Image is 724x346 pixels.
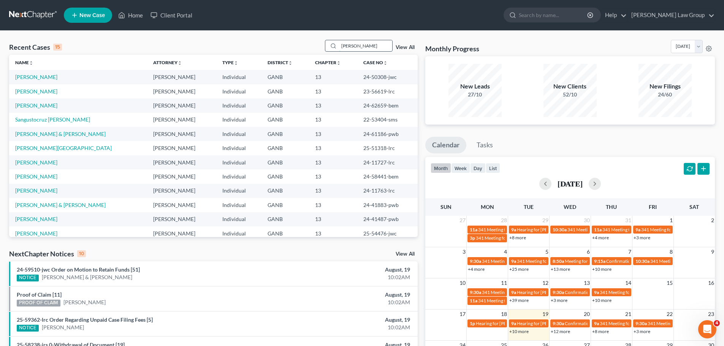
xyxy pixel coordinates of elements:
a: Tasks [470,137,500,153]
span: 341 Meeting for [PERSON_NAME] & [PERSON_NAME] [476,235,585,241]
span: 341 Meeting for [PERSON_NAME] [600,289,668,295]
span: 16 [707,278,715,288]
a: [PERSON_NAME] Law Group [627,8,714,22]
a: Sangustocruz [PERSON_NAME] [15,116,90,123]
td: GANB [261,226,309,240]
a: View All [396,45,415,50]
a: +39 more [509,297,529,303]
h2: [DATE] [558,180,583,188]
td: 24-58441-bem [357,169,418,183]
td: GANB [261,212,309,226]
span: 9:30a [553,289,564,295]
span: 9:30a [553,321,564,326]
i: unfold_more [29,61,33,65]
span: 20 [583,310,591,319]
span: 23 [707,310,715,319]
td: GANB [261,184,309,198]
div: New Clients [543,82,597,91]
td: [PERSON_NAME] [147,127,216,141]
span: 341 Meeting for [DEMOGRAPHIC_DATA][PERSON_NAME] [602,227,721,232]
span: Confirmation Hearing for [PERSON_NAME] [565,321,652,326]
a: +12 more [551,329,570,334]
td: Individual [216,198,261,212]
a: +4 more [592,235,609,240]
span: 4 [503,247,508,256]
span: Thu [606,204,617,210]
span: 28 [500,216,508,225]
span: 3 [462,247,466,256]
span: 29 [542,216,549,225]
a: +4 more [468,266,485,272]
button: week [451,163,470,173]
span: 9:30a [470,258,481,264]
span: 341 Meeting for [PERSON_NAME] [482,289,550,295]
span: 9a [511,289,516,295]
span: Hearing for [PERSON_NAME] [476,321,535,326]
td: [PERSON_NAME] [147,198,216,212]
td: Individual [216,169,261,183]
span: 6 [586,247,591,256]
a: +10 more [592,297,612,303]
div: 10:02AM [284,299,410,306]
td: GANB [261,141,309,155]
td: Individual [216,127,261,141]
span: 15 [666,278,673,288]
i: unfold_more [234,61,238,65]
td: GANB [261,98,309,112]
td: 23-56619-lrc [357,84,418,98]
a: Client Portal [147,8,196,22]
span: New Case [79,13,105,18]
div: August, 19 [284,291,410,299]
span: 22 [666,310,673,319]
td: Individual [216,155,261,169]
a: Attorneyunfold_more [153,60,182,65]
span: 10:30a [553,227,567,232]
div: 52/10 [543,91,597,98]
a: Chapterunfold_more [315,60,341,65]
a: [PERSON_NAME] [15,159,57,166]
div: 10:02AM [284,324,410,331]
span: 21 [624,310,632,319]
span: Hearing for [PERSON_NAME]-Black & [PERSON_NAME] [517,289,629,295]
span: 10:30a [635,258,650,264]
td: GANB [261,155,309,169]
span: 2 [710,216,715,225]
td: GANB [261,169,309,183]
span: 17 [459,310,466,319]
a: [PERSON_NAME][GEOGRAPHIC_DATA] [15,145,112,151]
a: [PERSON_NAME] [15,74,57,80]
div: August, 19 [284,316,410,324]
td: [PERSON_NAME] [147,155,216,169]
td: [PERSON_NAME] [147,113,216,127]
td: 13 [309,98,357,112]
div: NOTICE [17,325,39,332]
a: 24-59510-jwc Order on Motion to Retain Funds [51] [17,266,140,273]
a: [PERSON_NAME] [15,88,57,95]
input: Search by name... [519,8,588,22]
span: Confirmation Hearing for [PERSON_NAME] & [PERSON_NAME] [565,289,692,295]
a: 25-59362-lrc Order Regarding Unpaid Case Filing Fees [5] [17,316,153,323]
a: [PERSON_NAME] & [PERSON_NAME] [15,131,106,137]
td: 24-62659-bem [357,98,418,112]
span: Sun [440,204,452,210]
span: 9a [511,227,516,232]
span: 9a [594,289,599,295]
button: month [431,163,451,173]
div: PROOF OF CLAIM [17,300,60,307]
td: GANB [261,127,309,141]
td: 13 [309,212,357,226]
div: New Filings [638,82,692,91]
div: Recent Cases [9,43,62,52]
span: 341 Meeting for [PERSON_NAME] [478,298,547,303]
span: 1p [470,321,475,326]
i: unfold_more [336,61,341,65]
div: NOTICE [17,275,39,281]
span: 30 [583,216,591,225]
span: 11a [470,298,477,303]
a: [PERSON_NAME] [63,299,106,306]
td: 24-50308-jwc [357,70,418,84]
span: 9a [594,321,599,326]
td: 13 [309,169,357,183]
div: 24/60 [638,91,692,98]
div: 10:02AM [284,273,410,281]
